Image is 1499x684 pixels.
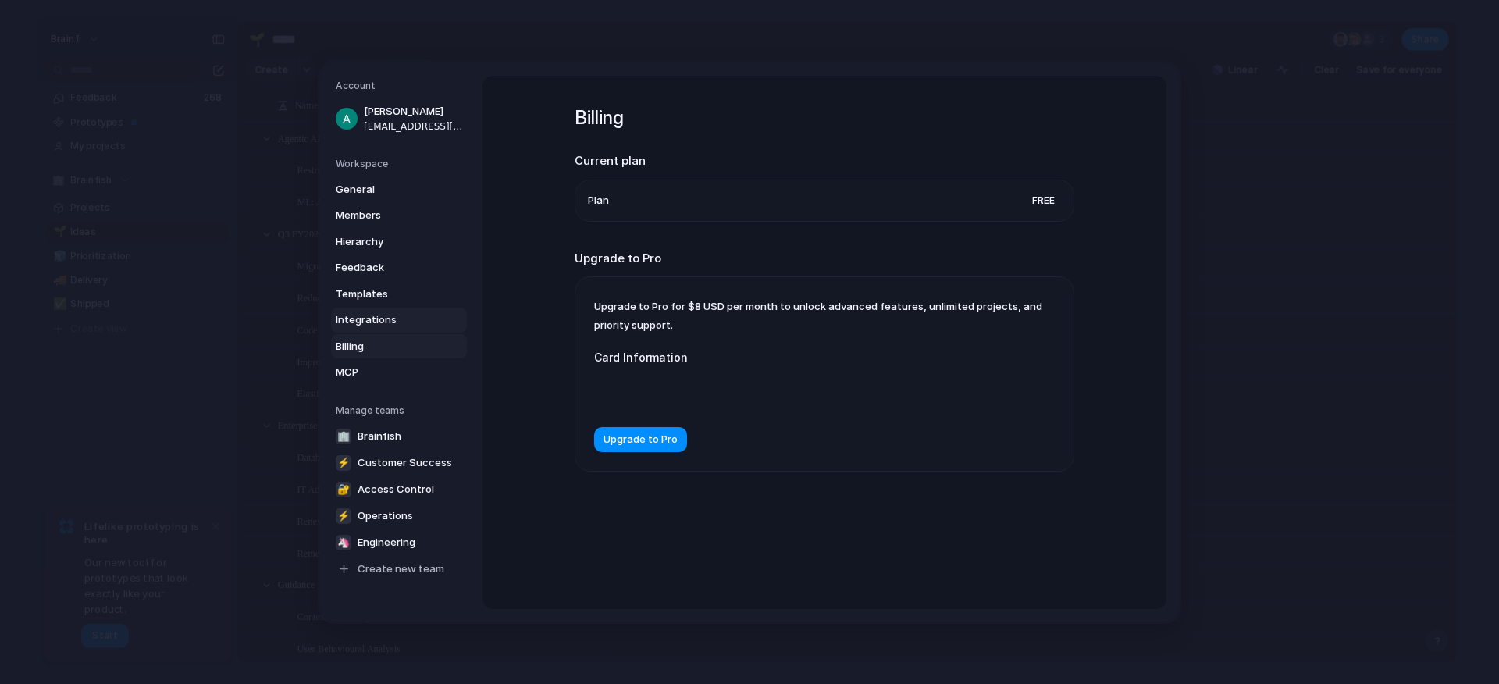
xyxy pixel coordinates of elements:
[331,281,467,306] a: Templates
[358,454,452,470] span: Customer Success
[1026,190,1061,210] span: Free
[336,79,467,93] h5: Account
[331,529,467,554] a: 🦄Engineering
[336,508,351,523] div: ⚡
[331,255,467,280] a: Feedback
[331,99,467,138] a: [PERSON_NAME][EMAIL_ADDRESS][DOMAIN_NAME]
[358,428,401,444] span: Brainfish
[331,308,467,333] a: Integrations
[336,403,467,417] h5: Manage teams
[336,260,436,276] span: Feedback
[331,556,467,581] a: Create new team
[336,428,351,444] div: 🏢
[331,476,467,501] a: 🔐Access Control
[358,508,413,523] span: Operations
[336,481,351,497] div: 🔐
[336,338,436,354] span: Billing
[331,203,467,228] a: Members
[336,534,351,550] div: 🦄
[358,481,434,497] span: Access Control
[331,360,467,385] a: MCP
[336,454,351,470] div: ⚡
[331,176,467,201] a: General
[331,503,467,528] a: ⚡Operations
[336,181,436,197] span: General
[336,156,467,170] h5: Workspace
[575,152,1074,170] h2: Current plan
[331,333,467,358] a: Billing
[604,432,678,447] span: Upgrade to Pro
[358,534,415,550] span: Engineering
[331,423,467,448] a: 🏢Brainfish
[594,349,906,365] label: Card Information
[331,450,467,475] a: ⚡Customer Success
[336,233,436,249] span: Hierarchy
[364,104,464,119] span: [PERSON_NAME]
[364,119,464,133] span: [EMAIL_ADDRESS][DOMAIN_NAME]
[336,365,436,380] span: MCP
[575,249,1074,267] h2: Upgrade to Pro
[588,192,609,208] span: Plan
[607,384,894,399] iframe: Secure card payment input frame
[336,286,436,301] span: Templates
[594,300,1042,331] span: Upgrade to Pro for $8 USD per month to unlock advanced features, unlimited projects, and priority...
[358,561,444,576] span: Create new team
[575,104,1074,132] h1: Billing
[336,208,436,223] span: Members
[336,312,436,328] span: Integrations
[594,427,687,452] button: Upgrade to Pro
[331,229,467,254] a: Hierarchy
